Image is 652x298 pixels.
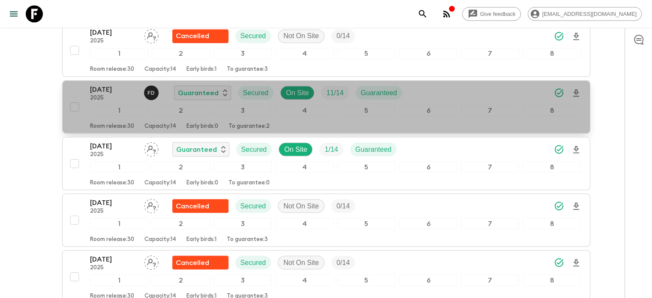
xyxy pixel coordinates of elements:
[90,38,137,45] p: 2025
[361,87,397,98] p: Guaranteed
[275,274,334,286] div: 4
[90,66,134,73] p: Room release: 30
[144,85,160,100] button: FD
[236,142,272,156] div: Secured
[90,105,148,116] div: 1
[144,31,159,38] span: Assign pack leader
[286,87,309,98] p: On Site
[176,144,217,154] p: Guaranteed
[186,179,218,186] p: Early birds: 0
[144,123,176,129] p: Capacity: 14
[152,274,210,286] div: 2
[186,236,216,243] p: Early birds: 1
[228,123,270,129] p: To guarantee: 2
[283,31,319,41] p: Not On Site
[528,7,642,21] div: [EMAIL_ADDRESS][DOMAIN_NAME]
[554,87,564,98] svg: Synced Successfully
[213,105,272,116] div: 3
[523,218,581,229] div: 8
[152,48,210,59] div: 2
[462,7,521,21] a: Give feedback
[461,274,519,286] div: 7
[240,257,266,268] p: Secured
[554,144,564,154] svg: Synced Successfully
[461,48,519,59] div: 7
[571,201,581,211] svg: Download Onboarding
[461,218,519,229] div: 7
[571,144,581,155] svg: Download Onboarding
[62,80,590,133] button: [DATE]2025Fatih DeveliGuaranteedSecuredOn SiteTrip FillGuaranteed12345678Room release:30Capacity:...
[172,199,228,213] div: Flash Pack cancellation
[62,193,590,247] button: [DATE]2025Assign pack leaderFlash Pack cancellationSecuredNot On SiteTrip Fill12345678Room releas...
[461,161,519,172] div: 7
[186,123,218,129] p: Early birds: 0
[144,236,176,243] p: Capacity: 14
[152,218,210,229] div: 2
[144,258,159,265] span: Assign pack leader
[283,257,319,268] p: Not On Site
[280,86,314,99] div: On Site
[554,257,564,268] svg: Synced Successfully
[178,87,219,98] p: Guaranteed
[243,87,269,98] p: Secured
[321,86,349,99] div: Trip Fill
[172,256,228,269] div: Flash Pack cancellation
[399,105,457,116] div: 6
[399,274,457,286] div: 6
[523,105,581,116] div: 8
[275,48,334,59] div: 4
[235,29,271,43] div: Secured
[475,11,520,17] span: Give feedback
[227,236,268,243] p: To guarantee: 3
[90,218,148,229] div: 1
[337,161,396,172] div: 5
[414,5,431,22] button: search adventures
[337,274,396,286] div: 5
[213,274,272,286] div: 3
[144,88,160,95] span: Fatih Develi
[235,256,271,269] div: Secured
[144,201,159,208] span: Assign pack leader
[331,29,355,43] div: Trip Fill
[152,105,210,116] div: 2
[275,105,334,116] div: 4
[176,201,209,211] p: Cancelled
[283,201,319,211] p: Not On Site
[538,11,641,17] span: [EMAIL_ADDRESS][DOMAIN_NAME]
[90,94,137,101] p: 2025
[523,48,581,59] div: 8
[319,142,343,156] div: Trip Fill
[235,199,271,213] div: Secured
[176,31,209,41] p: Cancelled
[331,256,355,269] div: Trip Fill
[90,274,148,286] div: 1
[337,201,350,211] p: 0 / 14
[238,86,274,99] div: Secured
[278,29,324,43] div: Not On Site
[90,254,137,264] p: [DATE]
[523,274,581,286] div: 8
[90,151,137,158] p: 2025
[241,144,267,154] p: Secured
[554,201,564,211] svg: Synced Successfully
[461,105,519,116] div: 7
[337,218,396,229] div: 5
[62,24,590,77] button: [DATE]2025Assign pack leaderFlash Pack cancellationSecuredNot On SiteTrip Fill12345678Room releas...
[337,48,396,59] div: 5
[90,179,134,186] p: Room release: 30
[326,87,343,98] p: 11 / 14
[278,199,324,213] div: Not On Site
[90,264,137,271] p: 2025
[5,5,22,22] button: menu
[337,105,396,116] div: 5
[152,161,210,172] div: 2
[90,161,148,172] div: 1
[337,257,350,268] p: 0 / 14
[324,144,338,154] p: 1 / 14
[399,48,457,59] div: 6
[275,218,334,229] div: 4
[278,256,324,269] div: Not On Site
[240,31,266,41] p: Secured
[227,66,268,73] p: To guarantee: 3
[213,48,272,59] div: 3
